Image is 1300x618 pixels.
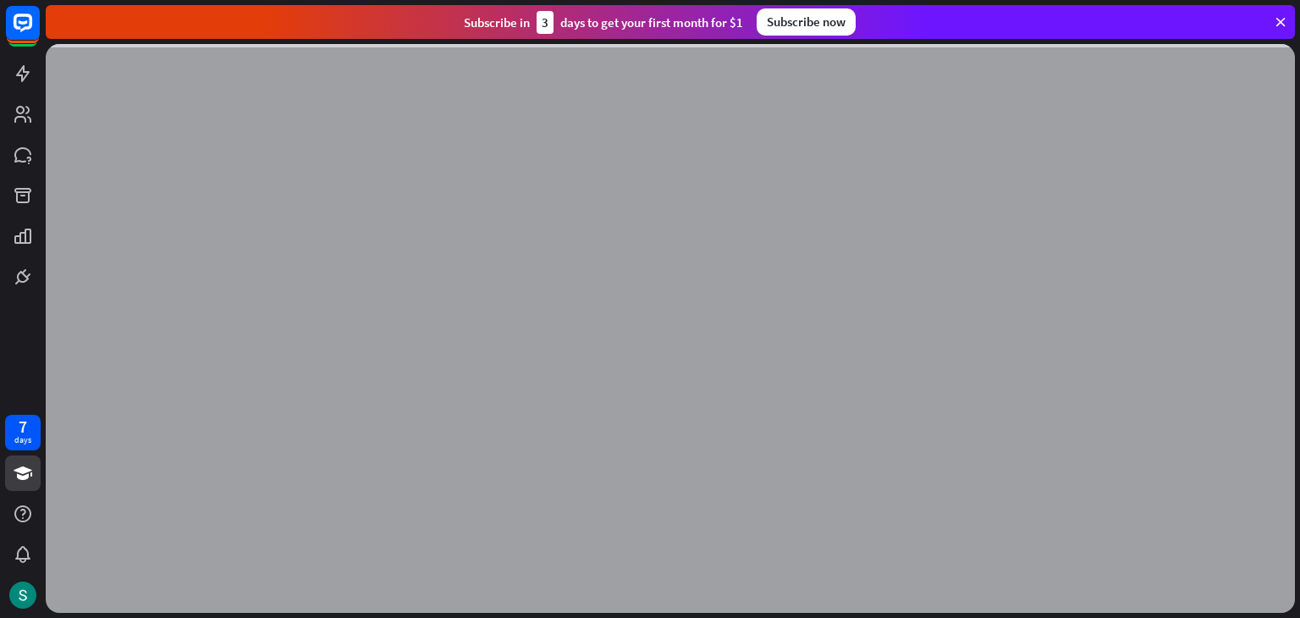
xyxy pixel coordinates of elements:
a: 7 days [5,415,41,450]
div: Subscribe in days to get your first month for $1 [464,11,743,34]
div: days [14,434,31,446]
div: Subscribe now [757,8,856,36]
div: 7 [19,419,27,434]
div: 3 [537,11,554,34]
